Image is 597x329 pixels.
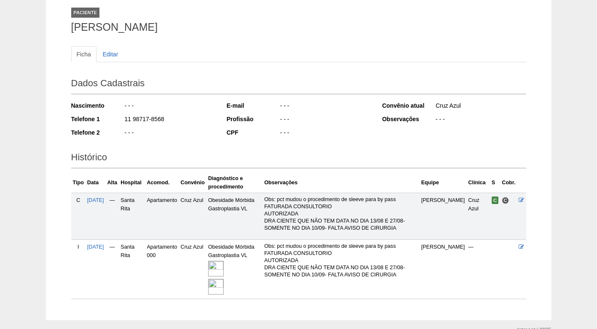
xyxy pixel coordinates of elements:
td: [PERSON_NAME] [420,193,467,239]
span: Confirmada [492,196,499,204]
div: - - - [124,101,215,112]
div: Observações [382,115,435,123]
div: Profissão [227,115,279,123]
th: Hospital [119,172,145,193]
div: - - - [435,115,526,125]
td: Cruz Azul [466,193,490,239]
th: Tipo [71,172,86,193]
div: - - - [124,128,215,139]
div: 11 98717-8568 [124,115,215,125]
div: Telefone 1 [71,115,124,123]
td: Obesidade Mórbida Gastroplastia VL [206,240,262,299]
div: Convênio atual [382,101,435,110]
p: Obs: pct mudou o procedimento de sleeve para by pass FATURADA CONSULTORIO AUTORIZADA DRA CIENTE Q... [264,243,418,279]
div: Telefone 2 [71,128,124,137]
th: S [490,172,501,193]
div: Nascimento [71,101,124,110]
th: Data [86,172,106,193]
th: Convênio [179,172,206,193]
a: Editar [97,46,124,62]
td: Apartamento 000 [145,240,179,299]
p: Obs: pct mudou o procedimento de sleeve para by pass FATURADA CONSULTORIO AUTORIZADA DRA CIENTE Q... [264,196,418,232]
a: [DATE] [87,244,104,250]
td: Santa Rita [119,193,145,239]
th: Acomod. [145,172,179,193]
th: Cobr. [500,172,517,193]
div: Paciente [71,8,100,18]
a: [DATE] [87,197,104,203]
td: [PERSON_NAME] [420,240,467,299]
div: CPF [227,128,279,137]
th: Alta [106,172,119,193]
td: Cruz Azul [179,240,206,299]
h2: Dados Cadastrais [71,75,526,94]
td: — [106,240,119,299]
th: Clínica [466,172,490,193]
div: - - - [279,115,371,125]
div: E-mail [227,101,279,110]
td: — [466,240,490,299]
th: Observações [262,172,419,193]
div: - - - [279,128,371,139]
td: — [106,193,119,239]
div: C [73,196,84,204]
td: Cruz Azul [179,193,206,239]
td: Obesidade Mórbida Gastroplastia VL [206,193,262,239]
span: Consultório [502,197,509,204]
td: Apartamento [145,193,179,239]
td: Santa Rita [119,240,145,299]
div: - - - [279,101,371,112]
h1: [PERSON_NAME] [71,22,526,32]
div: I [73,243,84,251]
th: Equipe [420,172,467,193]
h2: Histórico [71,149,526,168]
th: Diagnóstico e procedimento [206,172,262,193]
div: Cruz Azul [435,101,526,112]
a: Ficha [71,46,96,62]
